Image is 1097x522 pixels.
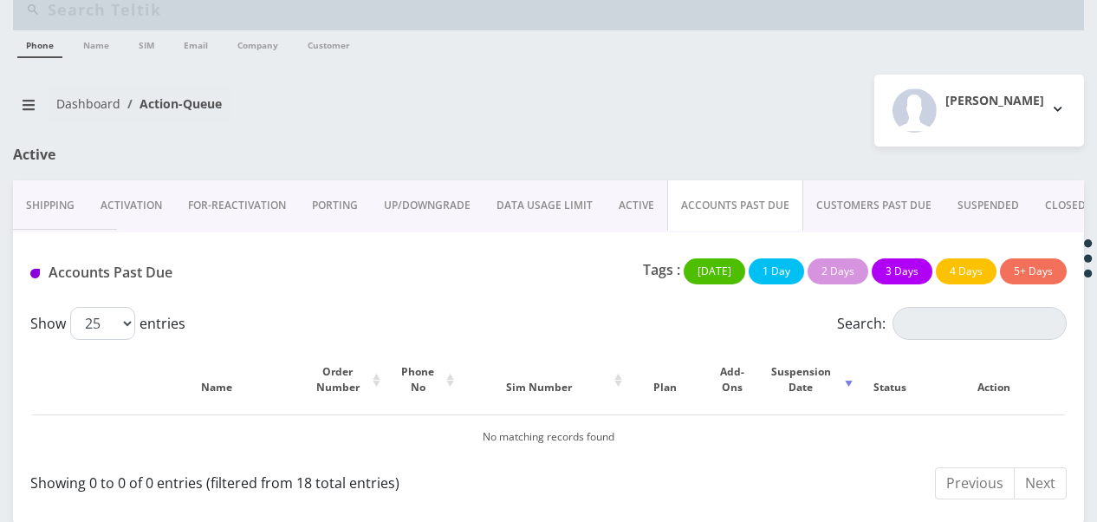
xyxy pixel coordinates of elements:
[874,75,1084,147] button: [PERSON_NAME]
[923,347,1065,413] th: Action
[1000,258,1067,284] button: 5+ Days
[945,94,1044,108] h2: [PERSON_NAME]
[944,180,1032,231] a: SUSPENDED
[56,95,120,112] a: Dashboard
[936,258,996,284] button: 4 Days
[88,180,175,231] a: Activation
[30,269,40,278] img: Accounts Past Due
[628,347,702,413] th: Plan
[893,307,1067,340] input: Search:
[130,30,163,56] a: SIM
[808,258,868,284] button: 2 Days
[75,30,118,56] a: Name
[371,180,484,231] a: UP/DOWNGRADE
[460,347,627,413] th: Sim Number: activate to sort column ascending
[30,466,536,493] div: Showing 0 to 0 of 0 entries (filtered from 18 total entries)
[935,467,1015,499] a: Previous
[749,258,804,284] button: 1 Day
[17,30,62,58] a: Phone
[386,347,458,413] th: Phone No: activate to sort column ascending
[837,307,1067,340] label: Search:
[13,86,536,135] nav: breadcrumb
[30,264,359,281] h1: Accounts Past Due
[1014,467,1067,499] a: Next
[175,180,299,231] a: FOR-REActivation
[175,30,217,56] a: Email
[684,258,745,284] button: [DATE]
[13,147,353,163] h1: Active
[120,95,222,113] li: Action-Queue
[13,180,88,231] a: Shipping
[484,180,606,231] a: DATA USAGE LIMIT
[803,180,944,231] a: CUSTOMERS PAST DUE
[606,180,667,231] a: ACTIVE
[872,258,932,284] button: 3 Days
[32,414,1065,459] td: No matching records found
[667,180,803,231] a: ACCOUNTS PAST DUE
[763,347,856,413] th: Suspension Date
[229,30,287,56] a: Company
[299,180,371,231] a: PORTING
[135,347,298,413] th: Name
[859,347,921,413] th: Status
[704,347,761,413] th: Add-Ons
[300,347,384,413] th: Order Number: activate to sort column ascending
[70,307,135,340] select: Showentries
[643,259,680,280] p: Tags :
[30,307,185,340] label: Show entries
[299,30,359,56] a: Customer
